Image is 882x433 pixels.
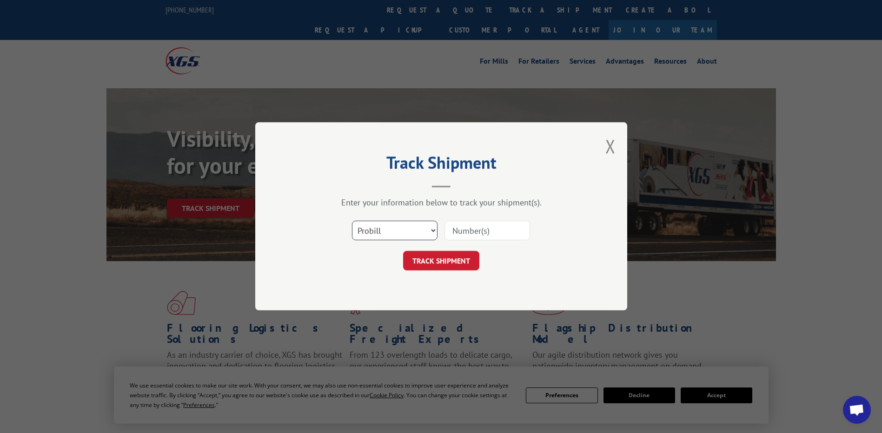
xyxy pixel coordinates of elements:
h2: Track Shipment [302,156,581,174]
div: Enter your information below to track your shipment(s). [302,197,581,208]
input: Number(s) [444,221,530,241]
a: Open chat [843,396,871,424]
button: TRACK SHIPMENT [403,251,479,271]
button: Close modal [605,134,616,158]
